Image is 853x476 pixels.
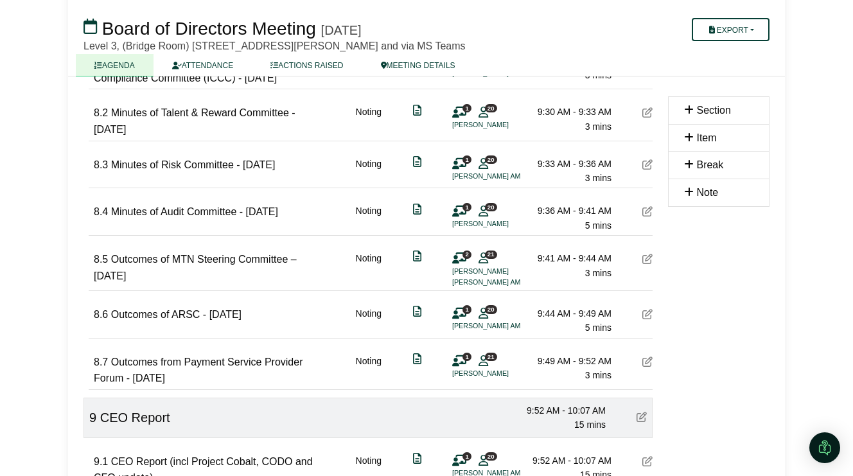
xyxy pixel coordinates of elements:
span: Section [696,105,730,116]
span: 20 [485,203,497,211]
span: 3 mins [585,70,611,80]
span: Break [696,159,723,170]
span: 1 [462,203,471,211]
a: ACTIONS RAISED [252,54,362,76]
div: Noting [356,251,382,288]
span: Board of Directors Meeting [102,19,316,39]
span: Note [696,187,718,198]
span: 3 mins [585,121,611,132]
span: 1 [462,452,471,461]
span: 9 [89,410,96,425]
span: 1 [462,155,471,164]
span: Minutes of Audit Committee - [DATE] [111,206,278,217]
span: 5 mins [585,322,611,333]
div: 9:30 AM - 9:33 AM [522,105,611,119]
span: 8.5 [94,254,108,265]
span: 8.6 [94,309,108,320]
div: [DATE] [321,22,362,38]
span: 5 mins [585,220,611,231]
li: [PERSON_NAME] AM [452,321,549,331]
span: Level 3, (Bridge Room) [STREET_ADDRESS][PERSON_NAME] and via MS Teams [84,40,466,51]
div: 9:33 AM - 9:36 AM [522,157,611,171]
div: Noting [356,306,382,335]
span: 20 [485,104,497,112]
a: AGENDA [76,54,154,76]
div: 9:44 AM - 9:49 AM [522,306,611,321]
div: 9:41 AM - 9:44 AM [522,251,611,265]
li: [PERSON_NAME] [452,218,549,229]
span: 3 mins [585,268,611,278]
li: [PERSON_NAME] [452,266,549,277]
li: [PERSON_NAME] [452,368,549,379]
span: Minutes of Independent Commercial & Compliance Committee (ICCC) - [DATE] [94,56,286,84]
span: 8.2 [94,107,108,118]
span: 20 [485,305,497,313]
a: MEETING DETAILS [362,54,474,76]
span: 1 [462,104,471,112]
div: 9:49 AM - 9:52 AM [522,354,611,368]
div: Noting [356,354,382,387]
span: Outcomes from Payment Service Provider Forum - [DATE] [94,357,303,384]
div: Open Intercom Messenger [809,432,840,463]
span: 3 mins [585,173,611,183]
span: Outcomes of ARSC - [DATE] [111,309,242,320]
span: 8.4 [94,206,108,217]
span: 8.3 [94,159,108,170]
li: [PERSON_NAME] [452,119,549,130]
span: 8.7 [94,357,108,367]
span: Outcomes of MTN Steering Committee – [DATE] [94,254,297,281]
div: 9:52 AM - 10:07 AM [522,454,611,468]
span: 3 mins [585,370,611,380]
span: 15 mins [574,419,606,430]
div: Noting [356,105,382,137]
span: 21 [485,353,497,361]
span: 9.1 [94,456,108,467]
div: Noting [356,157,382,186]
a: ATTENDANCE [154,54,252,76]
div: Noting [356,204,382,233]
span: CEO Report [100,410,170,425]
span: 21 [485,251,497,259]
span: Item [696,132,716,143]
span: 20 [485,452,497,461]
span: Minutes of Talent & Reward Committee - [DATE] [94,107,295,135]
div: 9:52 AM - 10:07 AM [516,403,606,418]
span: 1 [462,305,471,313]
span: 20 [485,155,497,164]
li: [PERSON_NAME] AM [452,171,549,182]
span: 2 [462,251,471,259]
button: Export [692,18,769,41]
div: 9:36 AM - 9:41 AM [522,204,611,218]
span: 1 [462,353,471,361]
li: [PERSON_NAME] AM [452,277,549,288]
span: Minutes of Risk Committee - [DATE] [111,159,276,170]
